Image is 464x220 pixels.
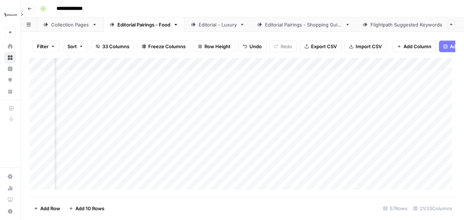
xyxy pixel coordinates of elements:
span: Filter [37,43,49,50]
button: Undo [238,41,266,52]
a: Editorial Pairings - Food [103,17,185,32]
button: Add 10 Rows [65,203,109,214]
button: Import CSV [344,41,386,52]
a: Usage [4,182,16,194]
span: Undo [249,43,262,50]
button: Row Height [193,41,235,52]
div: 57 Rows [380,203,410,214]
a: Home [4,41,16,52]
span: Freeze Columns [148,43,186,50]
span: Add 10 Rows [75,205,104,212]
div: Editorial Pairings - Shopping Guide [265,21,342,28]
button: Add Row [29,203,65,214]
button: Filter [32,41,60,52]
div: Collection Pages [51,21,89,28]
button: Workspace: Wine [4,6,16,24]
div: Editorial Pairings - Food [117,21,170,28]
a: Insights [4,63,16,75]
button: Help + Support [4,206,16,217]
a: Your Data [4,86,16,97]
button: 33 Columns [91,41,134,52]
a: Editorial Pairings - Shopping Guide [251,17,356,32]
a: Flightpath Suggested Keywords [356,17,457,32]
button: Sort [63,41,88,52]
button: Freeze Columns [137,41,190,52]
img: Wine Logo [4,8,17,21]
a: Browse [4,52,16,63]
span: Export CSV [311,43,337,50]
button: Export CSV [300,41,341,52]
a: Settings [4,171,16,182]
div: Flightpath Suggested Keywords [370,21,443,28]
a: Opportunities [4,74,16,86]
a: Collection Pages [37,17,103,32]
span: Add Row [40,205,60,212]
span: Redo [281,43,292,50]
button: Add Column [392,41,436,52]
span: 33 Columns [102,43,129,50]
a: Learning Hub [4,194,16,206]
div: Editorial - Luxury [199,21,237,28]
span: Row Height [204,43,231,50]
span: Add Column [403,43,431,50]
span: Sort [67,43,77,50]
a: Editorial - Luxury [185,17,251,32]
button: Redo [269,41,297,52]
div: 21/33 Columns [410,203,455,214]
span: Import CSV [356,43,382,50]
